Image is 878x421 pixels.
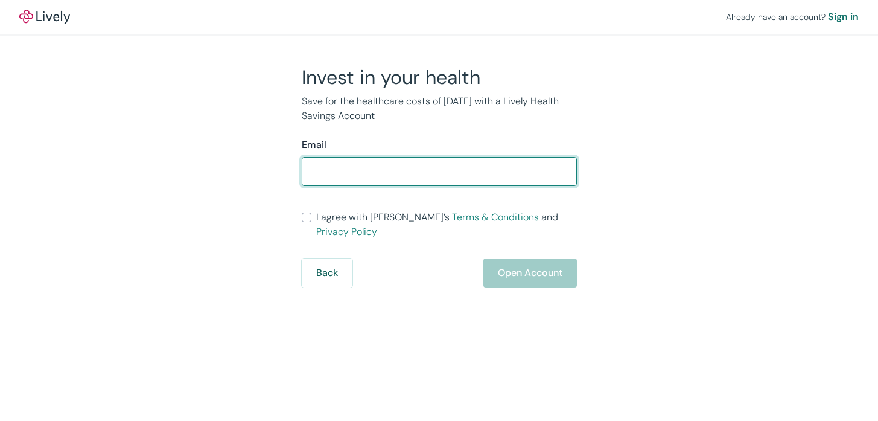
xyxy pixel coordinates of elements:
a: Privacy Policy [316,225,377,238]
button: Back [302,259,352,288]
img: Lively [19,10,70,24]
div: Already have an account? [726,10,859,24]
label: Email [302,138,326,152]
p: Save for the healthcare costs of [DATE] with a Lively Health Savings Account [302,94,577,123]
a: Sign in [828,10,859,24]
h2: Invest in your health [302,65,577,89]
a: LivelyLively [19,10,70,24]
a: Terms & Conditions [452,211,539,223]
span: I agree with [PERSON_NAME]’s and [316,210,577,239]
